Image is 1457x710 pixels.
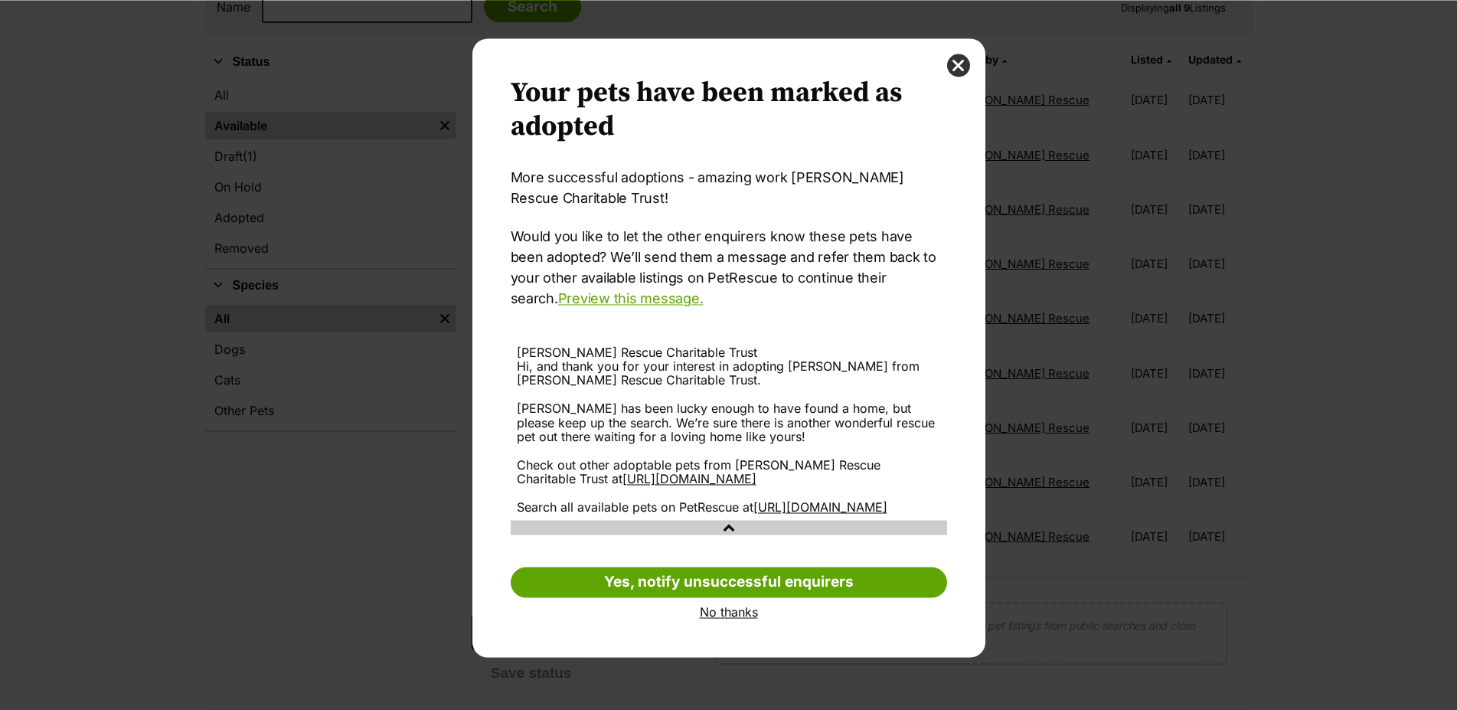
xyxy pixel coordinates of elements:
button: close [947,54,970,77]
span: [PERSON_NAME] Rescue Charitable Trust [517,345,757,360]
p: More successful adoptions - amazing work [PERSON_NAME] Rescue Charitable Trust! [511,167,947,208]
div: Hi, and thank you for your interest in adopting [PERSON_NAME] from [PERSON_NAME] Rescue Charitabl... [517,359,941,514]
a: Preview this message. [558,290,704,306]
a: [URL][DOMAIN_NAME] [753,499,887,515]
a: [URL][DOMAIN_NAME] [622,471,756,486]
h2: Your pets have been marked as adopted [511,77,947,144]
a: No thanks [511,605,947,619]
a: Yes, notify unsuccessful enquirers [511,567,947,597]
p: Would you like to let the other enquirers know these pets have been adopted? We’ll send them a me... [511,226,947,309]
